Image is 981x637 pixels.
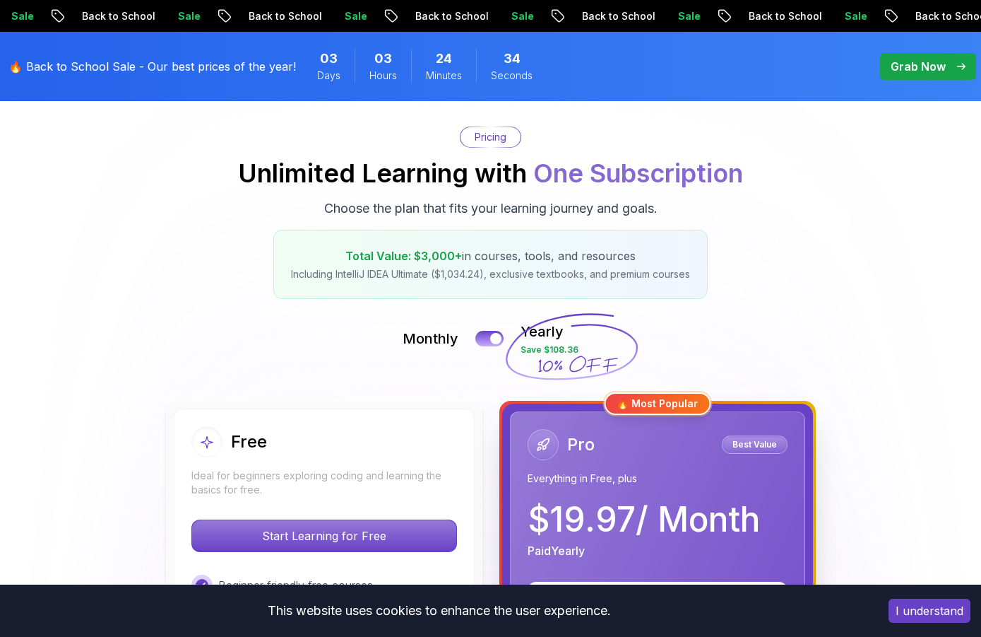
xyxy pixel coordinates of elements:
p: Pricing [475,130,506,144]
div: This website uses cookies to enhance the user experience. [11,595,867,626]
p: Back to School [71,9,167,23]
p: Back to School [404,9,500,23]
span: Minutes [426,69,462,83]
span: Hours [369,69,397,83]
button: Start Learning for Free [191,520,457,552]
p: Everything in Free, plus [528,472,787,486]
span: 3 Hours [374,49,392,69]
p: Sale [333,9,379,23]
p: Best Value [724,438,785,452]
p: Sale [500,9,545,23]
button: Start My Free Trial [528,582,787,613]
span: 24 Minutes [436,49,452,69]
p: Back to School [737,9,833,23]
p: Beginner friendly free courses [218,577,373,594]
a: Start Learning for Free [191,529,457,543]
span: One Subscription [533,158,743,189]
p: Paid Yearly [528,542,585,559]
p: Sale [167,9,212,23]
p: Monthly [403,329,458,349]
p: Choose the plan that fits your learning journey and goals. [324,199,658,218]
h2: Free [231,431,267,453]
span: 34 Seconds [504,49,521,69]
p: Sale [667,9,712,23]
span: Days [317,69,340,83]
p: Back to School [237,9,333,23]
p: in courses, tools, and resources [291,247,690,264]
p: Grab Now [891,58,946,75]
p: Sale [833,9,879,23]
p: Start Learning for Free [192,520,456,551]
h2: Pro [567,433,595,456]
span: 3 Days [320,49,338,69]
button: Accept cookies [888,599,970,623]
p: Ideal for beginners exploring coding and learning the basics for free. [191,469,457,497]
p: $ 19.97 / Month [528,503,760,537]
h2: Unlimited Learning with [238,159,743,187]
p: Back to School [571,9,667,23]
p: Including IntelliJ IDEA Ultimate ($1,034.24), exclusive textbooks, and premium courses [291,267,690,281]
span: Total Value: $3,000+ [345,249,462,263]
span: Seconds [491,69,533,83]
p: 🔥 Back to School Sale - Our best prices of the year! [8,58,296,75]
